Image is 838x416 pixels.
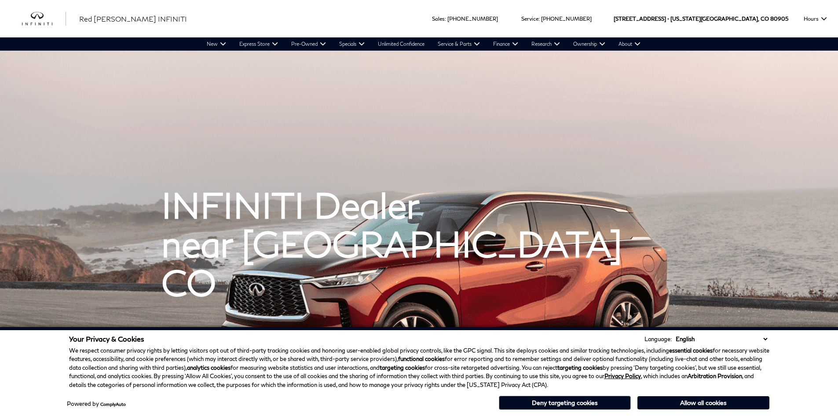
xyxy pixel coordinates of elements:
[521,15,538,22] span: Service
[447,15,498,22] a: [PHONE_NUMBER]
[499,396,631,410] button: Deny targeting cookies
[431,37,487,51] a: Service & Parts
[673,335,769,343] select: Language Select
[100,401,126,407] a: ComplyAuto
[22,12,66,26] img: INFINITI
[161,185,676,302] h1: INFINITI Dealer near [GEOGRAPHIC_DATA] CO
[637,396,769,409] button: Allow all cookies
[669,347,713,354] strong: essential cookies
[333,37,371,51] a: Specials
[688,372,742,379] strong: Arbitration Provision
[187,364,231,371] strong: analytics cookies
[371,37,431,51] a: Unlimited Confidence
[380,364,425,371] strong: targeting cookies
[487,37,525,51] a: Finance
[233,37,285,51] a: Express Store
[538,15,540,22] span: :
[541,15,592,22] a: [PHONE_NUMBER]
[614,15,788,22] a: [STREET_ADDRESS] • [US_STATE][GEOGRAPHIC_DATA], CO 80905
[69,335,144,343] span: Your Privacy & Cookies
[79,14,187,24] a: Red [PERSON_NAME] INFINITI
[445,15,446,22] span: :
[557,364,603,371] strong: targeting cookies
[79,15,187,23] span: Red [PERSON_NAME] INFINITI
[200,37,233,51] a: New
[67,401,126,407] div: Powered by
[432,15,445,22] span: Sales
[22,12,66,26] a: infiniti
[69,346,769,390] p: We respect consumer privacy rights by letting visitors opt out of third-party tracking cookies an...
[285,37,333,51] a: Pre-Owned
[525,37,567,51] a: Research
[604,372,641,379] a: Privacy Policy
[398,355,445,362] strong: functional cookies
[612,37,647,51] a: About
[644,336,672,342] div: Language:
[567,37,612,51] a: Ownership
[200,37,647,51] nav: Main Navigation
